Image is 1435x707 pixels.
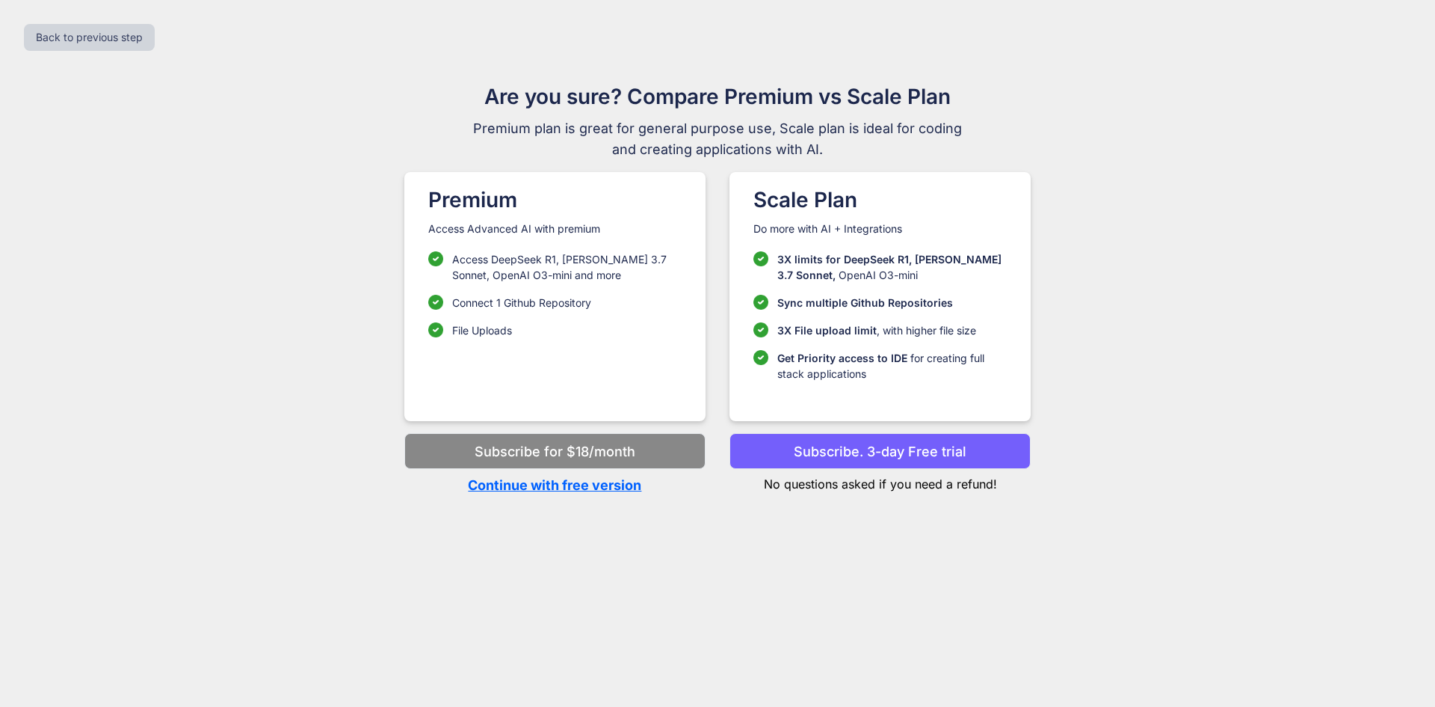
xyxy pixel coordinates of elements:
h1: Are you sure? Compare Premium vs Scale Plan [466,81,969,112]
span: Premium plan is great for general purpose use, Scale plan is ideal for coding and creating applic... [466,118,969,160]
button: Back to previous step [24,24,155,51]
p: , with higher file size [777,322,976,338]
p: Do more with AI + Integrations [753,221,1007,236]
button: Subscribe. 3-day Free trial [729,433,1031,469]
p: Subscribe for $18/month [475,441,635,462]
button: Subscribe for $18/month [404,433,706,469]
img: checklist [428,322,443,337]
span: 3X File upload limit [777,324,877,337]
p: Subscribe. 3-day Free trial [794,441,966,462]
img: checklist [753,251,768,266]
p: Connect 1 Github Repository [452,295,591,310]
h1: Scale Plan [753,184,1007,215]
p: OpenAI O3-mini [777,251,1007,283]
p: File Uploads [452,322,512,338]
span: 3X limits for DeepSeek R1, [PERSON_NAME] 3.7 Sonnet, [777,253,1002,281]
img: checklist [428,251,443,266]
img: checklist [753,295,768,310]
img: checklist [753,322,768,337]
span: Get Priority access to IDE [777,352,907,364]
p: Access Advanced AI with premium [428,221,682,236]
p: Sync multiple Github Repositories [777,295,953,310]
img: checklist [428,295,443,310]
p: for creating full stack applications [777,350,1007,382]
img: checklist [753,350,768,365]
p: No questions asked if you need a refund! [729,469,1031,493]
h1: Premium [428,184,682,215]
p: Continue with free version [404,475,706,495]
p: Access DeepSeek R1, [PERSON_NAME] 3.7 Sonnet, OpenAI O3-mini and more [452,251,682,283]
